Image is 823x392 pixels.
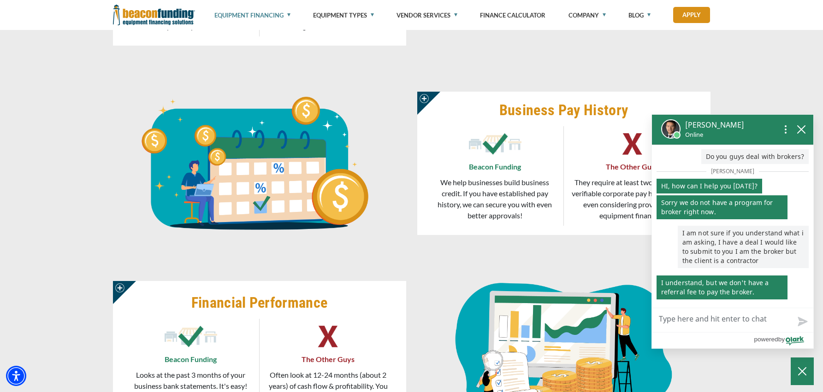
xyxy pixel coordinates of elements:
[652,145,813,308] div: chat
[678,226,809,268] p: I am not sure if you understand what i am asking, I have a deal I would like to submit to you I a...
[790,311,813,332] button: Send message
[777,122,794,136] button: Open chat options menu
[657,179,762,193] p: HI, how can I help you [DATE]?
[302,354,355,365] p: The Other Guys
[113,97,406,230] img: Calendar
[661,119,681,139] img: Calvin's profile picture
[657,275,787,299] p: I understand, but we don't have a referral fee to pay the broker.
[160,319,222,354] img: logo
[113,281,136,304] button: button
[706,165,759,177] span: [PERSON_NAME]
[778,333,785,345] span: by
[701,149,809,164] p: Do you guys deal with brokers?
[754,333,778,345] span: powered
[791,357,814,385] button: Close Chatbox
[657,195,787,219] p: Sorry we do not have a program for broker right now.
[127,369,255,392] p: Looks at the past 3 months of your business bank statements. It's easy!
[426,101,701,119] h3: Business Pay History
[297,319,359,354] img: logo
[685,119,744,130] p: [PERSON_NAME]
[651,114,814,349] div: olark chatbox
[568,177,697,221] p: They require at least two full years of verifiable corporate pay history before even considering ...
[6,366,26,386] div: Accessibility Menu
[794,123,809,135] button: close chatbox
[685,130,744,139] p: Online
[606,161,659,172] p: The Other Guys
[673,7,710,23] a: Apply
[417,92,440,115] button: button
[754,333,813,348] a: Powered by Olark
[601,126,663,161] img: logo
[464,126,526,161] img: logo
[469,161,521,172] p: Beacon Funding
[122,293,397,312] h3: Financial Performance
[165,354,217,365] p: Beacon Funding
[431,177,559,221] p: We help businesses build business credit. If you have established pay history, we can secure you ...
